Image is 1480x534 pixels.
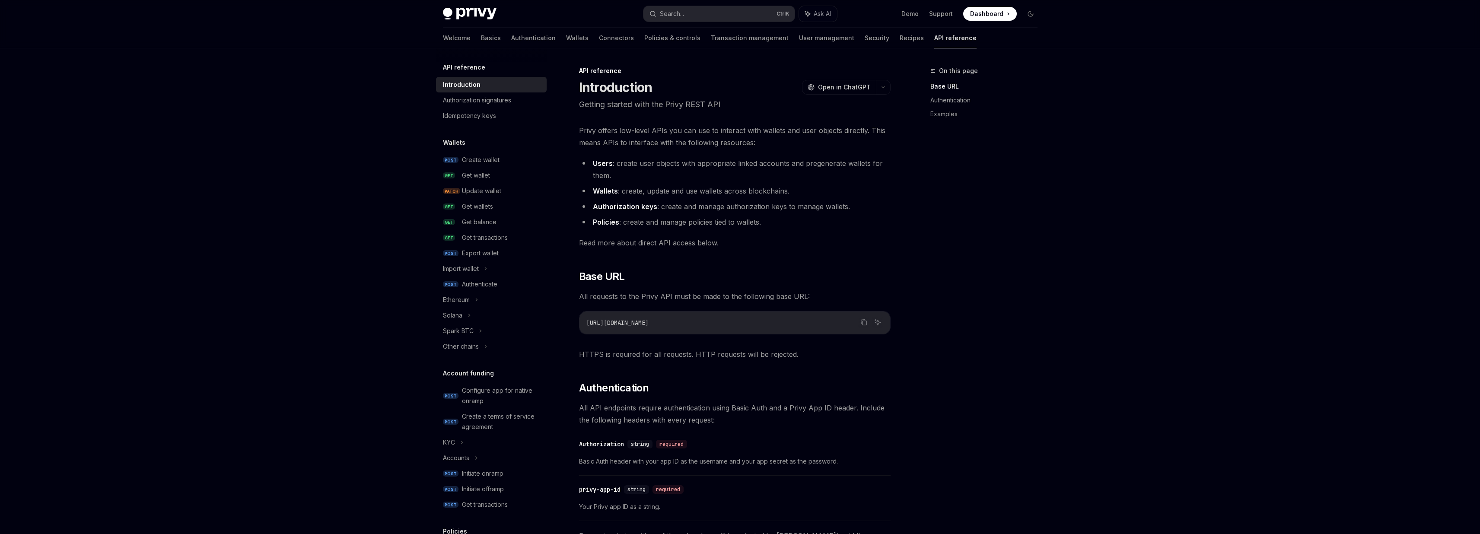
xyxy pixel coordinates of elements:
a: API reference [934,28,977,48]
a: POSTExport wallet [436,245,547,261]
span: POST [443,281,458,288]
div: Spark BTC [443,326,474,336]
div: Authorization signatures [443,95,511,105]
strong: Authorization keys [593,202,657,211]
div: Other chains [443,341,479,352]
div: Create wallet [462,155,500,165]
div: Get transactions [462,232,508,243]
img: dark logo [443,8,497,20]
button: Copy the contents from the code block [858,317,869,328]
div: Search... [660,9,684,19]
div: Get wallet [462,170,490,181]
button: Ask AI [872,317,883,328]
a: Demo [901,10,919,18]
a: PATCHUpdate wallet [436,183,547,199]
a: GETGet balance [436,214,547,230]
div: Initiate offramp [462,484,504,494]
a: POSTConfigure app for native onramp [436,383,547,409]
div: required [652,485,684,494]
span: Read more about direct API access below. [579,237,891,249]
span: POST [443,393,458,399]
div: Idempotency keys [443,111,496,121]
span: Ask AI [814,10,831,18]
span: string [627,486,646,493]
a: Recipes [900,28,924,48]
span: POST [443,486,458,493]
a: Security [865,28,889,48]
a: POSTCreate wallet [436,152,547,168]
span: Ctrl K [777,10,789,17]
a: GETGet transactions [436,230,547,245]
span: HTTPS is required for all requests. HTTP requests will be rejected. [579,348,891,360]
a: Transaction management [711,28,789,48]
a: POSTInitiate onramp [436,466,547,481]
a: GETGet wallets [436,199,547,214]
h5: Account funding [443,368,494,378]
span: GET [443,203,455,210]
span: POST [443,419,458,425]
div: Configure app for native onramp [462,385,541,406]
span: Basic Auth header with your app ID as the username and your app secret as the password. [579,456,891,467]
div: Get transactions [462,499,508,510]
span: Base URL [579,270,625,283]
a: Connectors [599,28,634,48]
div: Get balance [462,217,497,227]
a: GETGet wallet [436,168,547,183]
div: required [656,440,687,448]
a: Authorization signatures [436,92,547,108]
span: Your Privy app ID as a string. [579,502,891,512]
span: GET [443,219,455,226]
div: Create a terms of service agreement [462,411,541,432]
span: POST [443,502,458,508]
li: : create and manage authorization keys to manage wallets. [579,200,891,213]
a: Welcome [443,28,471,48]
a: User management [799,28,854,48]
a: Policies & controls [644,28,700,48]
div: API reference [579,67,891,75]
span: POST [443,470,458,477]
div: Initiate onramp [462,468,503,479]
span: [URL][DOMAIN_NAME] [586,319,649,327]
span: On this page [939,66,978,76]
li: : create, update and use wallets across blockchains. [579,185,891,197]
button: Toggle dark mode [1024,7,1038,21]
div: Ethereum [443,295,470,305]
div: Export wallet [462,248,499,258]
a: POSTInitiate offramp [436,481,547,497]
a: Introduction [436,77,547,92]
a: Authentication [930,93,1044,107]
a: Examples [930,107,1044,121]
strong: Users [593,159,613,168]
strong: Policies [593,218,619,226]
a: POSTAuthenticate [436,277,547,292]
a: Wallets [566,28,589,48]
div: Update wallet [462,186,501,196]
a: Basics [481,28,501,48]
a: POSTCreate a terms of service agreement [436,409,547,435]
a: Idempotency keys [436,108,547,124]
a: Support [929,10,953,18]
div: Introduction [443,79,481,90]
strong: Wallets [593,187,618,195]
div: Solana [443,310,462,321]
a: POSTGet transactions [436,497,547,512]
span: All API endpoints require authentication using Basic Auth and a Privy App ID header. Include the ... [579,402,891,426]
span: All requests to the Privy API must be made to the following base URL: [579,290,891,302]
div: Get wallets [462,201,493,212]
div: Authenticate [462,279,497,289]
div: privy-app-id [579,485,621,494]
span: GET [443,235,455,241]
a: Base URL [930,79,1044,93]
span: Dashboard [970,10,1003,18]
a: Dashboard [963,7,1017,21]
button: Search...CtrlK [643,6,795,22]
span: POST [443,250,458,257]
p: Getting started with the Privy REST API [579,99,891,111]
span: Open in ChatGPT [818,83,871,92]
span: string [631,441,649,448]
div: Import wallet [443,264,479,274]
div: Authorization [579,440,624,448]
h5: API reference [443,62,485,73]
button: Open in ChatGPT [802,80,876,95]
li: : create and manage policies tied to wallets. [579,216,891,228]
